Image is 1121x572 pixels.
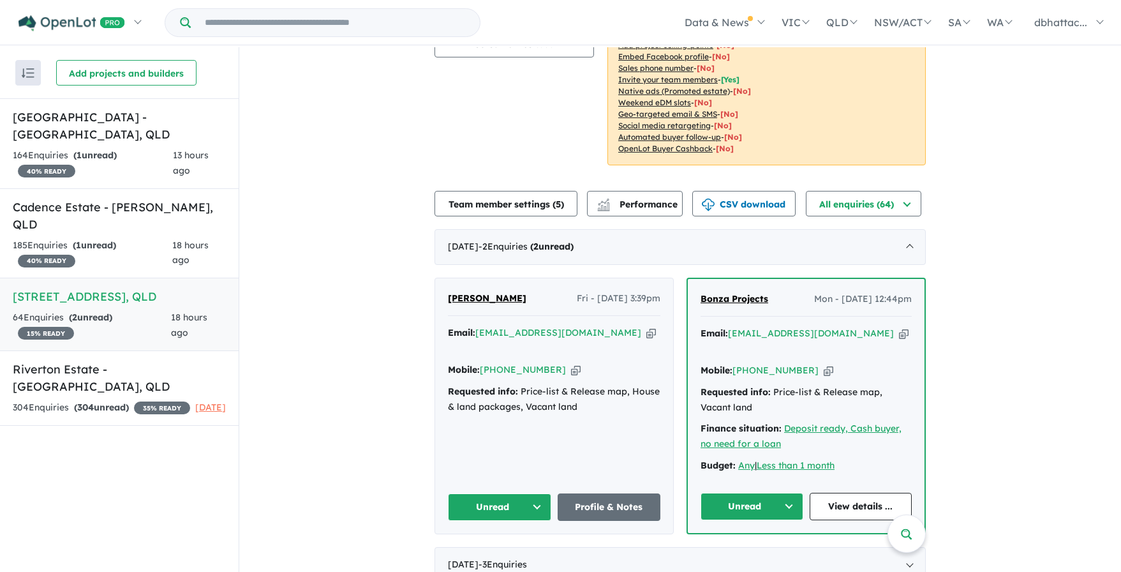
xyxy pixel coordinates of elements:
img: download icon [702,199,715,211]
span: 1 [77,149,82,161]
button: Performance [587,191,683,216]
span: [PERSON_NAME] [448,292,526,304]
u: Social media retargeting [618,121,711,130]
img: line-chart.svg [598,199,609,206]
img: sort.svg [22,68,34,78]
span: 40 % READY [18,165,75,177]
span: 40 % READY [18,255,75,267]
button: Unread [701,493,803,520]
strong: Requested info: [701,386,771,398]
a: [PHONE_NUMBER] [732,365,819,376]
strong: Mobile: [701,365,732,376]
div: 64 Enquir ies [13,310,171,341]
a: Less than 1 month [757,460,835,471]
a: [PHONE_NUMBER] [480,364,566,375]
u: Native ads (Promoted estate) [618,86,730,96]
span: [No] [694,98,712,107]
span: 18 hours ago [171,312,207,338]
span: 13 hours ago [173,149,209,176]
span: [DATE] [195,402,226,413]
span: [No] [716,144,734,153]
span: [ No ] [697,63,715,73]
span: - 2 Enquir ies [479,241,574,252]
div: 164 Enquir ies [13,148,173,179]
span: 35 % READY [134,402,190,414]
u: Embed Facebook profile [618,52,709,61]
div: [DATE] [434,229,926,265]
span: 2 [533,241,538,252]
h5: Riverton Estate - [GEOGRAPHIC_DATA] , QLD [13,361,226,395]
img: bar-chart.svg [597,202,610,211]
u: Sales phone number [618,63,694,73]
button: Add projects and builders [56,60,197,86]
u: Automated buyer follow-up [618,132,721,142]
a: Bonza Projects [701,292,768,307]
u: OpenLot Buyer Cashback [618,144,713,153]
a: Profile & Notes [558,493,661,521]
img: Openlot PRO Logo White [19,15,125,31]
strong: ( unread) [530,241,574,252]
div: 304 Enquir ies [13,400,190,416]
span: - 3 Enquir ies [479,559,527,570]
u: Geo-targeted email & SMS [618,109,717,119]
span: 18 hours ago [172,239,209,266]
span: 2 [72,312,77,323]
div: Price-list & Release map, Vacant land [701,385,912,416]
strong: ( unread) [73,149,117,161]
span: [No] [733,86,751,96]
u: Invite your team members [618,75,718,84]
div: | [701,458,912,474]
span: [ Yes ] [721,75,739,84]
a: Any [738,460,755,471]
strong: Email: [448,327,475,338]
button: Copy [899,327,909,340]
span: Fri - [DATE] 3:39pm [577,291,660,306]
span: 1 [76,239,81,251]
span: Bonza Projects [701,293,768,305]
span: [ No ] [716,40,734,50]
a: [EMAIL_ADDRESS][DOMAIN_NAME] [475,327,641,338]
h5: Cadence Estate - [PERSON_NAME] , QLD [13,199,226,233]
strong: Requested info: [448,386,518,397]
div: 185 Enquir ies [13,238,172,269]
u: Add project selling-points [618,40,713,50]
strong: ( unread) [74,402,129,413]
button: Team member settings (5) [434,191,577,216]
button: All enquiries (64) [806,191,921,216]
a: View details ... [810,493,912,520]
span: [No] [724,132,742,142]
a: [PERSON_NAME] [448,291,526,306]
button: Copy [646,326,656,340]
strong: Mobile: [448,364,480,375]
span: [ No ] [712,52,730,61]
span: Mon - [DATE] 12:44pm [814,292,912,307]
strong: Email: [701,327,728,339]
strong: Finance situation: [701,423,782,434]
span: dbhattac... [1034,16,1087,29]
h5: [STREET_ADDRESS] , QLD [13,288,226,305]
strong: ( unread) [69,312,112,323]
span: Performance [599,199,678,210]
h5: [GEOGRAPHIC_DATA] - [GEOGRAPHIC_DATA] , QLD [13,109,226,143]
u: Weekend eDM slots [618,98,691,107]
button: CSV download [692,191,796,216]
span: 5 [556,199,561,210]
strong: Budget: [701,460,736,471]
button: Copy [824,364,833,377]
span: [No] [714,121,732,130]
a: [EMAIL_ADDRESS][DOMAIN_NAME] [728,327,894,339]
span: 304 [77,402,94,413]
strong: ( unread) [73,239,116,251]
div: Price-list & Release map, House & land packages, Vacant land [448,384,660,415]
span: 15 % READY [18,327,74,340]
button: Unread [448,493,551,521]
input: Try estate name, suburb, builder or developer [193,9,477,36]
a: Deposit ready, Cash buyer, no need for a loan [701,423,902,449]
button: Copy [571,363,581,377]
span: [No] [720,109,738,119]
